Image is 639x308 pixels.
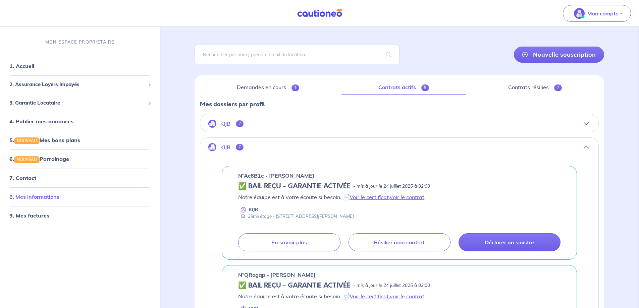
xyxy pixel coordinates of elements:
[9,193,59,200] a: 8. Mes informations
[9,63,34,69] a: 1. Accueil
[200,116,598,132] button: KIJB2
[353,183,430,190] p: - mis à jour le 24 juillet 2025 à 02:00
[238,172,314,180] p: n°Ac6B1e - [PERSON_NAME]
[587,9,619,17] p: Mon compte
[9,212,49,219] a: 9. Mes factures
[9,118,73,125] a: 4. Publier mes annonces
[200,100,599,109] p: Mes dossiers par profil
[9,81,145,88] span: 2. Assurance Loyers Impayés
[9,99,145,107] span: 3. Garantie Locataire
[9,156,69,162] a: 6.NOUVEAUParrainage
[271,239,307,246] p: En savoir plus
[238,233,340,251] a: En savoir plus
[3,208,157,222] div: 9. Mes factures
[374,239,425,246] p: Résilier mon contrat
[200,80,336,95] a: Demandes en cours1
[236,144,244,150] span: 7
[220,144,230,150] p: KIJB
[421,84,429,91] span: 9
[390,293,424,300] a: voir le contrat
[350,194,389,200] a: Voir le certificat
[341,80,466,95] a: Contrats actifs9
[514,47,604,63] a: Nouvelle souscription
[9,137,80,143] a: 5.NOUVEAUMes bons plans
[236,120,244,127] span: 2
[3,152,157,166] div: 6.NOUVEAUParrainage
[390,194,424,200] a: voir le contrat
[238,271,316,279] p: n°QRogqp - [PERSON_NAME]
[208,143,216,151] img: illu_company.svg
[208,120,216,128] img: illu_company.svg
[238,292,561,300] p: Notre équipe est à votre écoute si besoin. 📄 ,
[291,84,299,91] span: 1
[3,171,157,184] div: 7. Contact
[238,282,351,290] h5: ✅ BAIL REÇU - GARANTIE ACTIVÉE
[378,45,400,64] span: search
[563,5,631,22] button: illu_account_valid_menu.svgMon compte
[471,80,599,95] a: Contrats résiliés7
[295,9,345,17] img: Cautioneo
[459,233,561,251] a: Déclarer un sinistre
[45,39,114,45] p: MON ESPACE PROPRIÉTAIRE
[3,78,157,91] div: 2. Assurance Loyers Impayés
[353,282,430,289] p: - mis à jour le 24 juillet 2025 à 02:00
[200,139,598,155] button: KIJB7
[3,115,157,128] div: 4. Publier mes annonces
[3,190,157,203] div: 8. Mes informations
[9,174,36,181] a: 7. Contact
[485,239,534,246] p: Déclarer un sinistre
[249,206,258,213] p: KIJB
[3,133,157,147] div: 5.NOUVEAUMes bons plans
[238,213,354,220] div: 2ème étage - [STREET_ADDRESS][PERSON_NAME]
[195,45,399,64] input: Rechercher par nom / prénom / mail du locataire
[238,193,561,201] p: Notre équipe est à votre écoute si besoin. 📄 ,
[350,293,389,300] a: Voir le certificat
[238,282,561,290] div: state: CONTRACT-VALIDATED, Context: MORE-THAN-6-MONTHS,MAYBE-CERTIFICATE,ALONE,LESSOR-DOCUMENTS
[238,182,351,190] h5: ✅ BAIL REÇU - GARANTIE ACTIVÉE
[554,84,562,91] span: 7
[220,121,230,127] p: KIJB
[574,8,585,19] img: illu_account_valid_menu.svg
[3,97,157,110] div: 3. Garantie Locataire
[349,233,450,251] a: Résilier mon contrat
[238,182,561,190] div: state: CONTRACT-VALIDATED, Context: MORE-THAN-6-MONTHS,MAYBE-CERTIFICATE,ALONE,LESSOR-DOCUMENTS
[3,59,157,73] div: 1. Accueil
